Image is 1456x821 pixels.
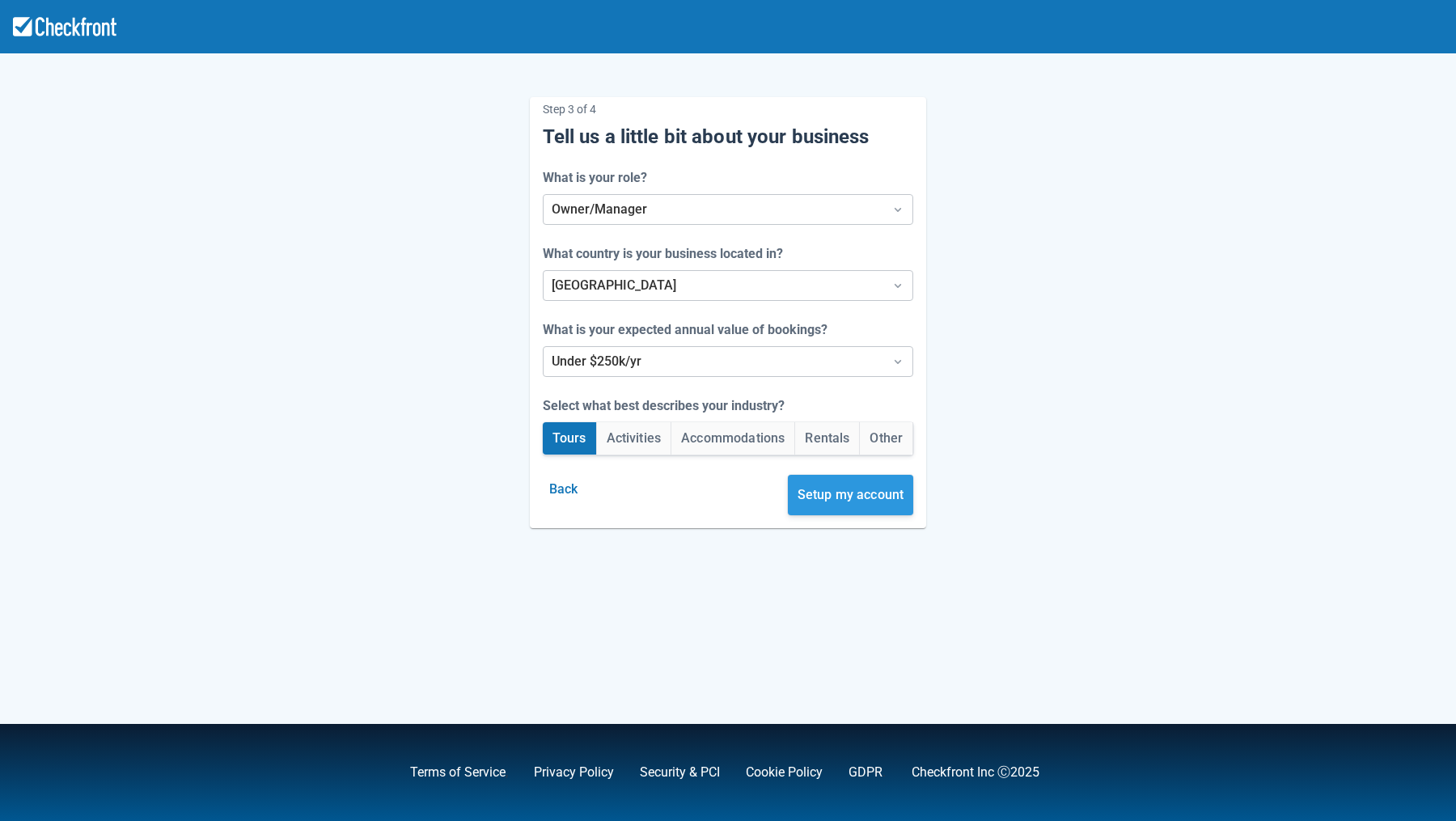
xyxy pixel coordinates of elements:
[671,422,794,455] button: Accommodations
[823,763,886,782] div: .
[788,475,914,515] button: Setup my account
[543,475,585,504] button: Back
[534,764,614,780] a: Privacy Policy
[410,764,506,780] a: Terms of Service
[384,763,508,782] div: ,
[890,353,906,370] span: Dropdown icon
[1222,646,1456,821] iframe: Chat Widget
[543,168,654,188] label: What is your role?
[543,125,914,149] h5: Tell us a little bit about your business
[849,764,882,780] a: GDPR
[543,244,789,264] label: What country is your business located in?
[795,422,859,455] button: Rentals
[543,97,914,121] p: Step 3 of 4
[597,422,671,455] button: Activities
[890,201,906,218] span: Dropdown icon
[543,320,834,340] label: What is your expected annual value of bookings?
[890,277,906,294] span: Dropdown icon
[543,481,585,497] a: Back
[640,764,720,780] a: Security & PCI
[912,764,1039,780] a: Checkfront Inc Ⓒ2025
[860,422,912,455] button: Other
[543,422,596,455] button: Tours
[746,764,823,780] a: Cookie Policy
[543,396,791,416] label: Select what best describes your industry?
